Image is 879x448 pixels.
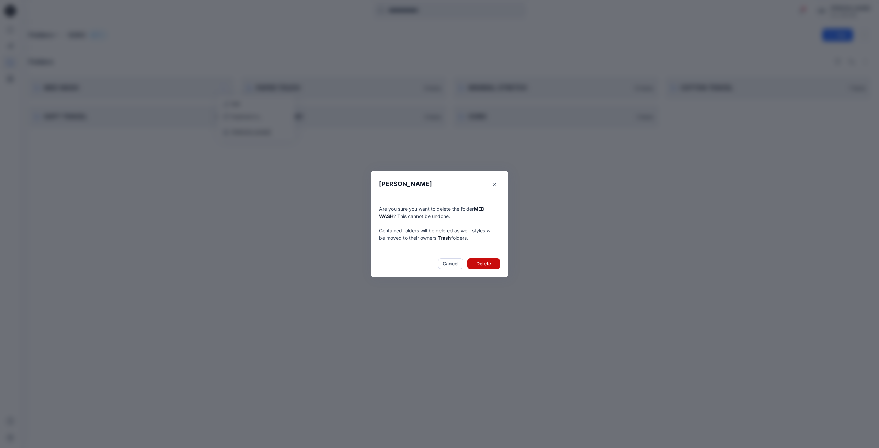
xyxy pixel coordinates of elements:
span: Trash [438,235,451,241]
button: Cancel [438,258,463,269]
span: MED WASH [379,206,484,219]
p: Are you sure you want to delete the folder ? This cannot be undone. Contained folders will be del... [379,205,500,241]
button: Delete [467,258,500,269]
button: Close [489,179,500,190]
header: [PERSON_NAME] [371,171,508,197]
